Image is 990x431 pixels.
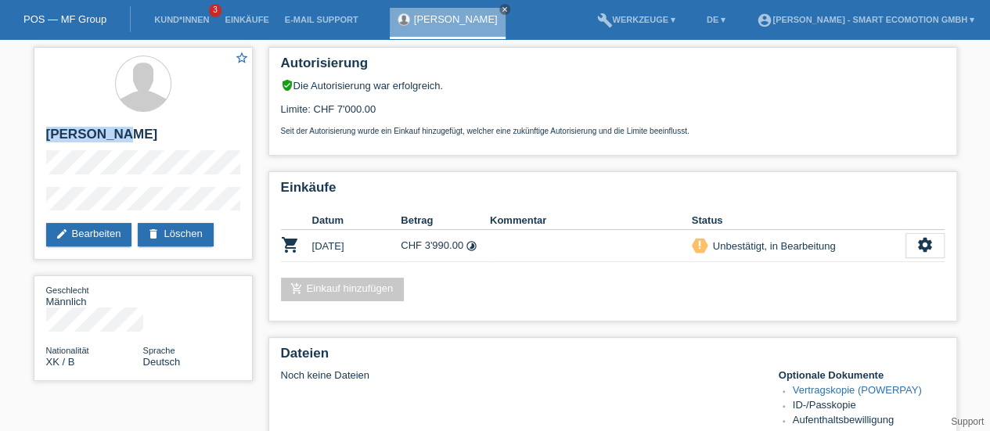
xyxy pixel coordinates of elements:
a: star_border [235,51,249,67]
i: POSP00027921 [281,235,300,254]
h2: Autorisierung [281,56,945,79]
a: buildWerkzeuge ▾ [589,15,683,24]
i: star_border [235,51,249,65]
li: ID-/Passkopie [793,399,945,414]
i: delete [147,228,160,240]
li: Aufenthaltsbewilligung [793,414,945,429]
a: Kund*innen [146,15,217,24]
i: add_shopping_cart [290,282,303,295]
th: Betrag [401,211,490,230]
div: Unbestätigt, in Bearbeitung [708,238,836,254]
i: build [596,13,612,28]
h2: Einkäufe [281,180,945,203]
th: Datum [312,211,401,230]
i: settings [916,236,934,253]
a: Einkäufe [217,15,276,24]
a: POS — MF Group [23,13,106,25]
a: add_shopping_cartEinkauf hinzufügen [281,278,405,301]
a: Support [951,416,984,427]
span: 3 [209,4,221,17]
div: Männlich [46,284,143,307]
a: [PERSON_NAME] [414,13,498,25]
span: Deutsch [143,356,181,368]
i: priority_high [694,239,705,250]
i: close [501,5,509,13]
span: Geschlecht [46,286,89,295]
i: account_circle [757,13,772,28]
p: Seit der Autorisierung wurde ein Einkauf hinzugefügt, welcher eine zukünftige Autorisierung und d... [281,127,945,135]
th: Status [692,211,905,230]
h4: Optionale Dokumente [779,369,945,381]
h2: Dateien [281,346,945,369]
i: edit [56,228,68,240]
div: Die Autorisierung war erfolgreich. [281,79,945,92]
span: Kosovo / B / 28.09.1992 [46,356,75,368]
a: close [499,4,510,15]
div: Limite: CHF 7'000.00 [281,92,945,135]
td: CHF 3'990.00 [401,230,490,262]
a: account_circle[PERSON_NAME] - Smart Ecomotion GmbH ▾ [749,15,982,24]
div: Noch keine Dateien [281,369,759,381]
td: [DATE] [312,230,401,262]
a: deleteLöschen [138,223,213,246]
span: Sprache [143,346,175,355]
i: Fixe Raten (24 Raten) [466,240,477,252]
th: Kommentar [490,211,692,230]
a: Vertragskopie (POWERPAY) [793,384,922,396]
a: editBearbeiten [46,223,132,246]
a: E-Mail Support [277,15,366,24]
a: DE ▾ [699,15,733,24]
h2: [PERSON_NAME] [46,127,240,150]
i: verified_user [281,79,293,92]
span: Nationalität [46,346,89,355]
